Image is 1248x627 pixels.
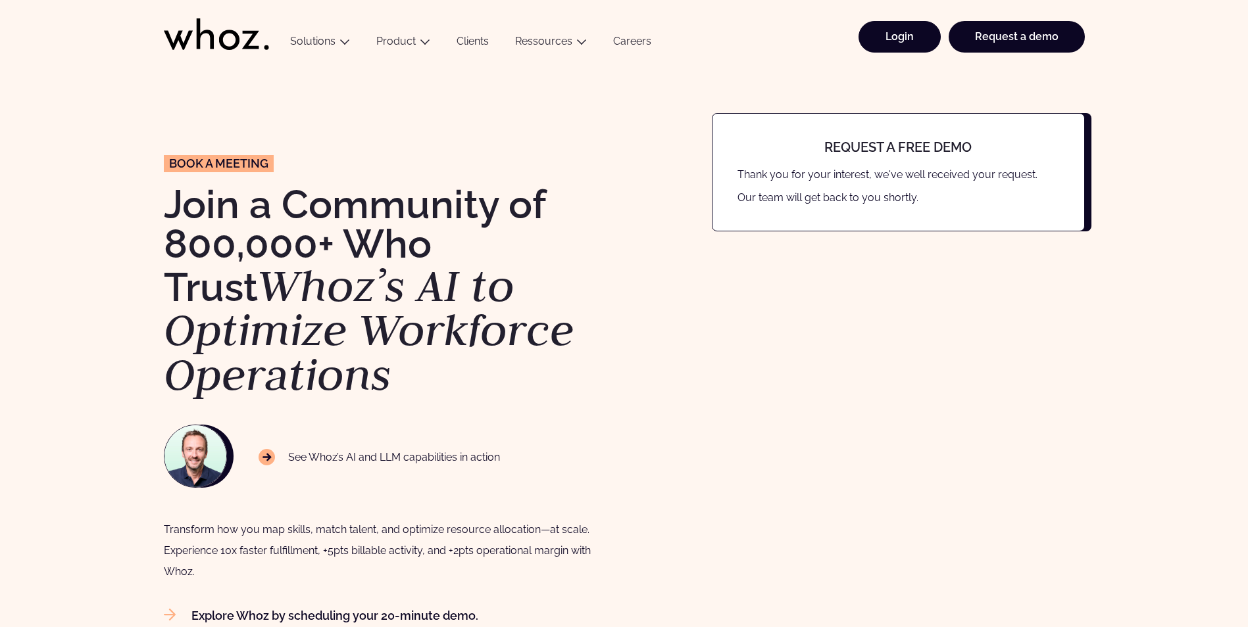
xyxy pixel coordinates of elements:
span: Our team will get back to you shortly. [737,191,918,204]
button: Ressources [502,35,600,53]
p: See Whoz’s AI and LLM capabilities in action [259,449,501,466]
a: Ressources [515,35,572,47]
a: Login [859,21,941,53]
button: Solutions [277,35,363,53]
a: Clients [443,35,502,53]
h4: Request a free demo [753,140,1043,154]
a: Product [376,35,416,47]
button: Product [363,35,443,53]
div: Transform how you map skills, match talent, and optimize resource allocation—at scale. Experience... [164,519,611,582]
h1: Join a Community of 800,000+ Who Trust [164,185,611,397]
a: Request a demo [949,21,1085,53]
em: Whoz’s AI to Optimize Workforce Operations [164,256,574,403]
iframe: Chatbot [1161,540,1230,609]
span: Book a meeting [169,158,268,170]
img: NAWROCKI-Thomas.jpg [164,425,226,487]
a: Careers [600,35,664,53]
span: Thank you for your interest, we've well received your request. [737,168,1037,181]
a: Explore Whoz by scheduling your 20-minute demo. [164,609,478,622]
